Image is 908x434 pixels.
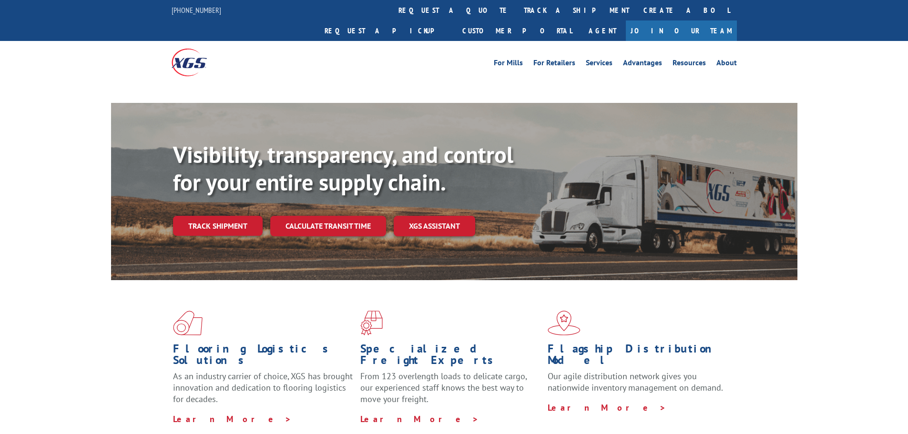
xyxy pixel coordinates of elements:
[579,20,626,41] a: Agent
[548,371,723,393] span: Our agile distribution network gives you nationwide inventory management on demand.
[173,371,353,404] span: As an industry carrier of choice, XGS has brought innovation and dedication to flooring logistics...
[716,59,737,70] a: About
[173,414,292,424] a: Learn More >
[173,311,203,335] img: xgs-icon-total-supply-chain-intelligence-red
[533,59,575,70] a: For Retailers
[360,343,541,371] h1: Specialized Freight Experts
[494,59,523,70] a: For Mills
[360,311,383,335] img: xgs-icon-focused-on-flooring-red
[548,343,728,371] h1: Flagship Distribution Model
[173,216,263,236] a: Track shipment
[173,140,513,197] b: Visibility, transparency, and control for your entire supply chain.
[394,216,475,236] a: XGS ASSISTANT
[172,5,221,15] a: [PHONE_NUMBER]
[360,371,541,413] p: From 123 overlength loads to delicate cargo, our experienced staff knows the best way to move you...
[270,216,386,236] a: Calculate transit time
[360,414,479,424] a: Learn More >
[673,59,706,70] a: Resources
[455,20,579,41] a: Customer Portal
[548,402,666,413] a: Learn More >
[626,20,737,41] a: Join Our Team
[173,343,353,371] h1: Flooring Logistics Solutions
[317,20,455,41] a: Request a pickup
[586,59,612,70] a: Services
[623,59,662,70] a: Advantages
[548,311,581,335] img: xgs-icon-flagship-distribution-model-red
